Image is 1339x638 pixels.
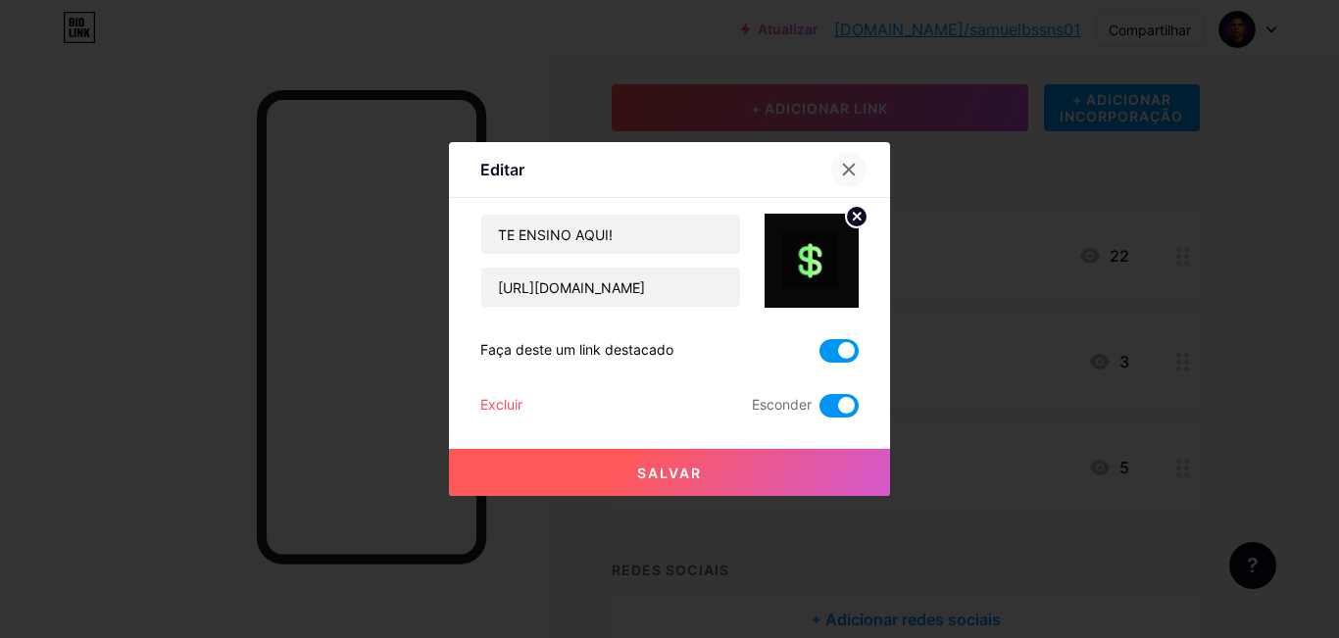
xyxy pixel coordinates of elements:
font: Esconder [752,396,812,413]
input: URL [481,268,740,307]
input: Título [481,215,740,254]
font: Faça deste um link destacado [480,341,673,358]
font: Editar [480,160,524,179]
button: Salvar [449,449,890,496]
font: Excluir [480,396,522,413]
img: link_miniatura [765,214,859,308]
font: Salvar [637,465,702,481]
